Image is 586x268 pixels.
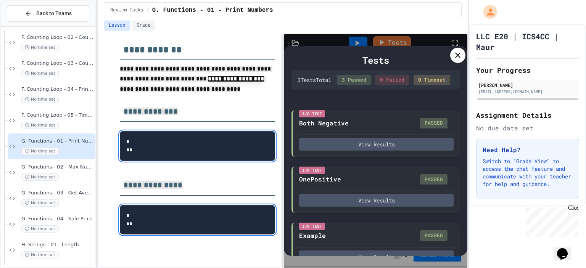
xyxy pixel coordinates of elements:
[21,251,59,258] span: No time set
[21,34,94,41] span: F. Counting Loop - 02 - Count down by 1
[291,53,460,67] div: Tests
[21,112,94,119] span: F. Counting Loop - 05 - Timestable
[21,96,59,103] span: No time set
[110,7,143,13] span: Review Tasks
[299,138,454,151] button: View Results
[36,10,72,18] span: Back to Teams
[523,204,578,237] iframe: chat widget
[132,21,155,30] button: Grade
[554,238,578,260] iframe: chat widget
[146,7,149,13] span: /
[21,70,59,77] span: No time set
[21,190,94,196] span: G. Functions - 03 - Get Average
[298,76,331,84] div: 3 Test s Total
[7,5,89,22] button: Back to Teams
[299,175,341,184] div: OnePositive
[152,6,273,15] span: G. Functions - 01 - Print Numbers
[21,138,94,144] span: G. Functions - 01 - Print Numbers
[21,44,59,51] span: No time set
[483,145,573,154] h3: Need Help?
[21,148,59,155] span: No time set
[414,75,450,85] div: 0 Timeout
[476,31,579,52] h1: LLC E20 | ICS4CC | Maur
[299,110,325,117] div: I/O Test
[478,89,577,95] div: [EMAIL_ADDRESS][DOMAIN_NAME]
[299,231,326,240] div: Example
[21,216,94,222] span: G. Functions - 04 - Sale Price
[299,194,454,207] button: View Results
[337,75,371,85] div: 3 Passed
[299,223,325,230] div: I/O Test
[476,124,579,133] div: No due date set
[420,174,448,185] div: PASSED
[299,119,349,128] div: Both Negative
[3,3,53,48] div: Chat with us now!Close
[420,230,448,241] div: PASSED
[104,21,130,30] button: Lesson
[21,60,94,67] span: F. Counting Loop - 03 - Count up by 4
[476,65,579,75] h2: Your Progress
[420,118,448,128] div: PASSED
[299,167,325,174] div: I/O Test
[21,86,94,93] span: F. Counting Loop - 04 - Printing Patterns
[21,225,59,233] span: No time set
[475,3,499,21] div: My Account
[21,199,59,207] span: No time set
[476,110,579,120] h2: Assignment Details
[21,122,59,129] span: No time set
[21,173,59,181] span: No time set
[478,82,577,88] div: [PERSON_NAME]
[21,164,94,170] span: G. Functions - 02 - Max Number
[483,157,573,188] p: Switch to "Grade View" to access the chat feature and communicate with your teacher for help and ...
[375,75,409,85] div: 0 Failed
[21,242,94,248] span: H. Strings - 01 - Length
